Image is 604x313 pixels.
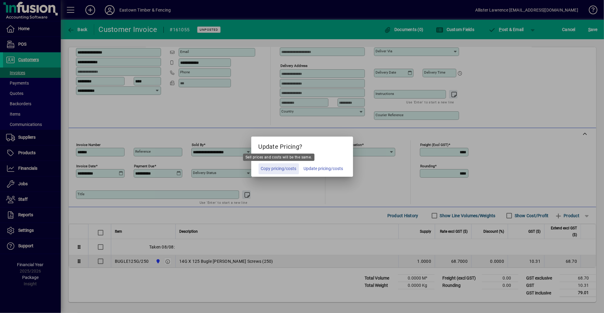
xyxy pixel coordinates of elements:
[259,163,299,174] button: Copy pricing/costs
[261,165,297,172] span: Copy pricing/costs
[243,154,314,161] div: Sell prices and costs will be the same.
[251,137,353,154] h5: Update Pricing?
[301,163,346,174] button: Update pricing/costs
[304,165,343,172] span: Update pricing/costs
